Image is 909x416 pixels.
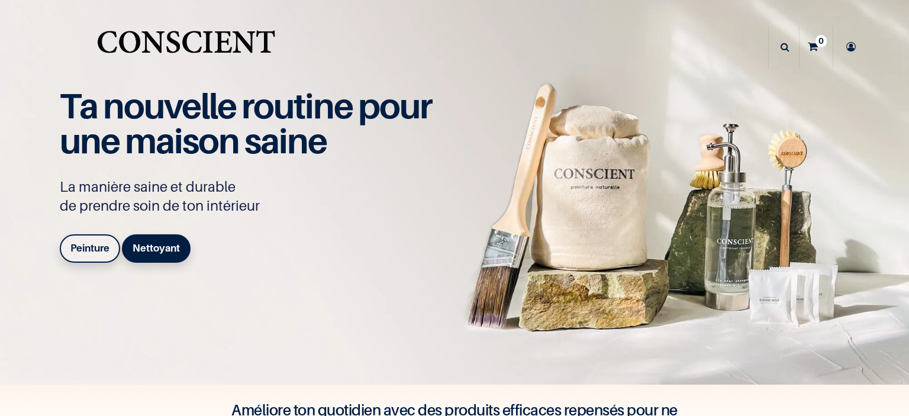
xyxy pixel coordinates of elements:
a: 0 [800,26,833,67]
sup: 0 [815,35,827,47]
a: Logo of Conscient [95,24,278,70]
a: Nettoyant [122,234,191,263]
b: Nettoyant [133,242,180,254]
a: Peinture [60,234,120,263]
span: Ta nouvelle routine pour une maison saine [60,85,431,162]
img: Conscient [95,24,278,70]
b: Peinture [70,242,109,254]
p: La manière saine et durable de prendre soin de ton intérieur [60,178,444,215]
